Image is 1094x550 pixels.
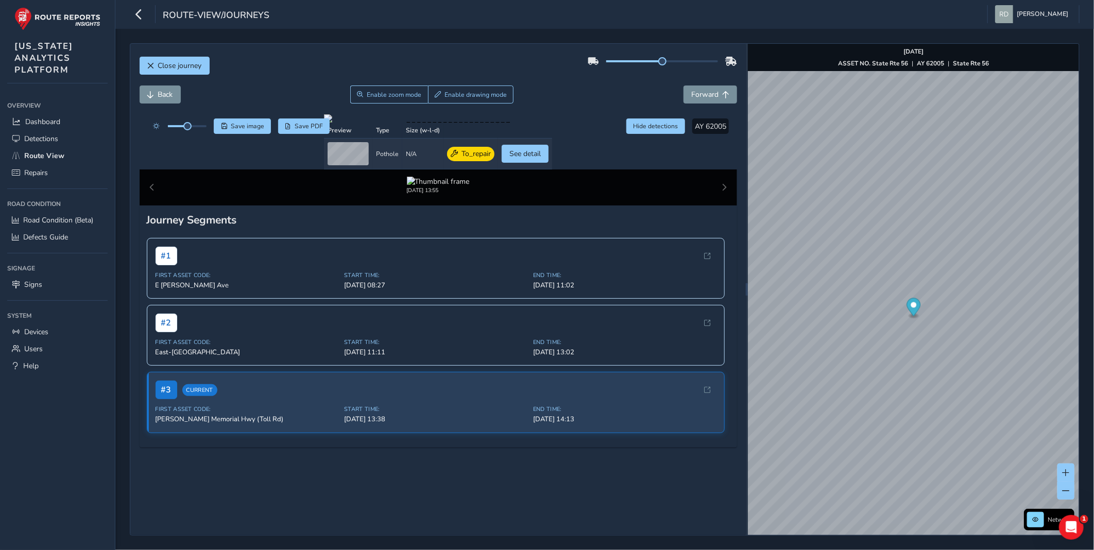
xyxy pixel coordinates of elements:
span: Devices [24,327,48,337]
div: Signage [7,261,108,276]
span: Repairs [24,168,48,178]
iframe: Intercom live chat [1059,515,1084,540]
span: [DATE] 13:02 [533,348,716,357]
span: End Time: [533,405,716,413]
span: End Time: [533,338,716,346]
span: East-[GEOGRAPHIC_DATA] [156,348,338,357]
div: Journey Segments [147,213,730,227]
span: [DATE] 11:02 [533,281,716,290]
span: [DATE] 13:38 [344,415,527,424]
span: # 3 [156,381,177,399]
button: Hide detections [626,118,685,134]
a: Repairs [7,164,108,181]
span: Defects Guide [23,232,68,242]
strong: ASSET NO. State Rte 56 [838,59,908,67]
button: Draw [428,85,514,104]
span: [PERSON_NAME] [1017,5,1068,23]
a: Road Condition (Beta) [7,212,108,229]
span: Back [158,90,173,99]
div: Road Condition [7,196,108,212]
span: route-view/journeys [163,9,269,23]
span: End Time: [533,271,716,279]
span: First Asset Code: [156,271,338,279]
a: Route View [7,147,108,164]
button: Zoom [350,85,428,104]
span: [DATE] 11:11 [344,348,527,357]
div: Map marker [907,298,921,319]
strong: AY 62005 [917,59,944,67]
div: [DATE] 13:55 [407,186,470,194]
span: See detail [509,149,541,159]
span: Close journey [158,61,202,71]
span: Start Time: [344,338,527,346]
div: Overview [7,98,108,113]
button: Back [140,85,181,104]
img: rr logo [14,7,100,30]
span: E [PERSON_NAME] Ave [156,281,338,290]
span: First Asset Code: [156,338,338,346]
button: Save [214,118,271,134]
span: Start Time: [344,271,527,279]
button: Forward [683,85,737,104]
span: Hide detections [634,122,678,130]
div: | | [838,59,989,67]
img: Thumbnail frame [407,177,470,186]
div: System [7,308,108,323]
span: [US_STATE] ANALYTICS PLATFORM [14,40,73,76]
a: Devices [7,323,108,340]
a: Users [7,340,108,357]
strong: [DATE] [903,47,924,56]
span: First Asset Code: [156,405,338,413]
a: Signs [7,276,108,293]
span: Route View [24,151,64,161]
span: [DATE] 14:13 [533,415,716,424]
span: # 1 [156,247,177,265]
strong: State Rte 56 [953,59,989,67]
span: Start Time: [344,405,527,413]
td: N/A [402,139,443,169]
a: Dashboard [7,113,108,130]
span: [DATE] 08:27 [344,281,527,290]
a: Help [7,357,108,374]
span: Dashboard [25,117,60,127]
button: Close journey [140,57,210,75]
span: [PERSON_NAME] Memorial Hwy (Toll Rd) [156,415,338,424]
span: 1 [1080,515,1088,523]
span: Save PDF [295,122,323,130]
span: Users [24,344,43,354]
span: To_repair [461,148,491,159]
span: AY 62005 [695,122,726,131]
span: # 2 [156,314,177,332]
span: Detections [24,134,58,144]
img: diamond-layout [995,5,1013,23]
span: Save image [231,122,264,130]
button: PDF [278,118,330,134]
span: Enable zoom mode [367,91,421,99]
span: Forward [691,90,719,99]
td: Pothole [372,139,402,169]
a: Detections [7,130,108,147]
a: Defects Guide [7,229,108,246]
button: See detail [502,145,549,163]
span: Network [1048,515,1071,524]
span: Signs [24,280,42,289]
span: Current [182,384,217,396]
button: [PERSON_NAME] [995,5,1072,23]
span: Enable drawing mode [445,91,507,99]
span: Road Condition (Beta) [23,215,93,225]
span: Help [23,361,39,371]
